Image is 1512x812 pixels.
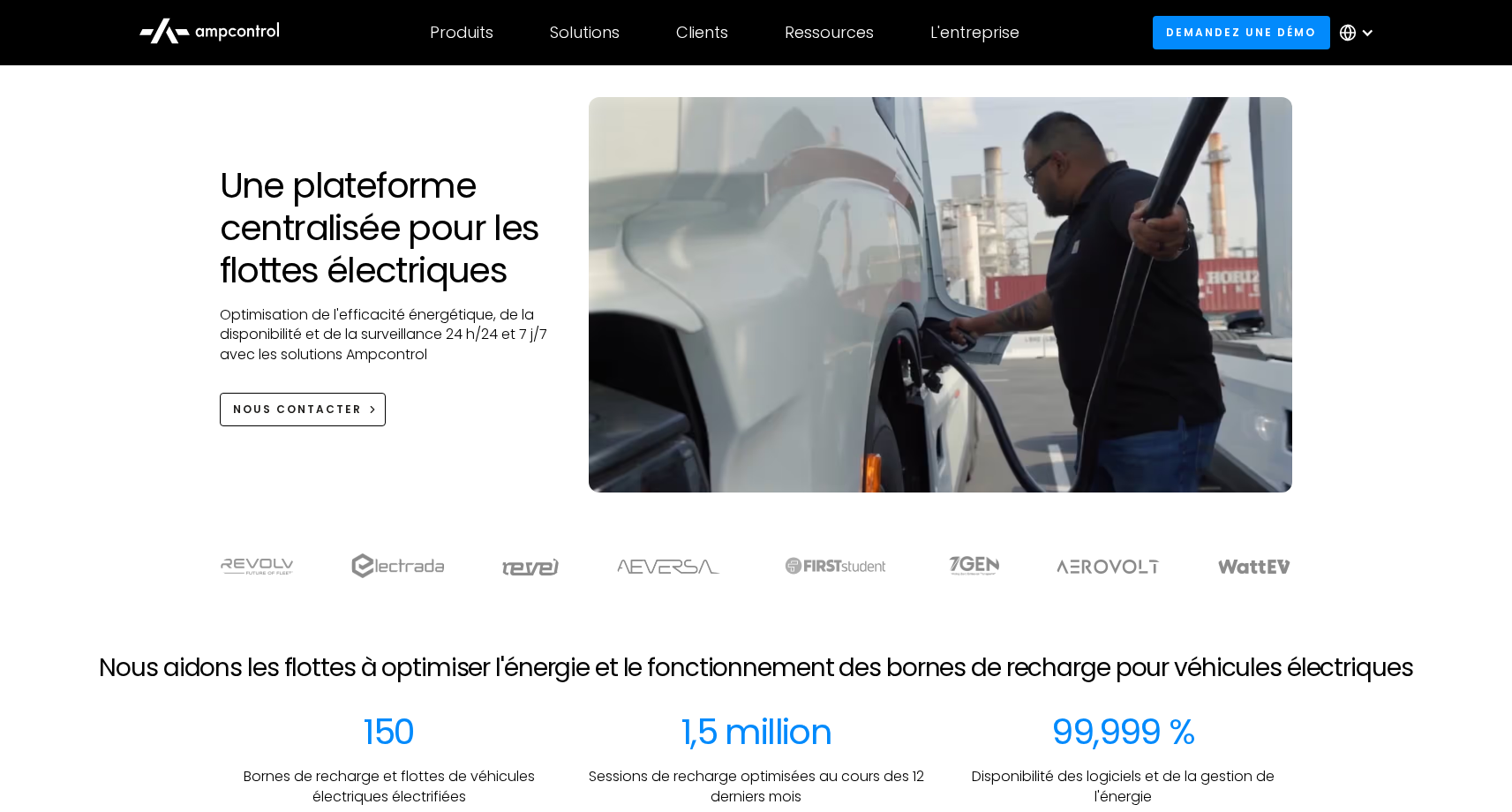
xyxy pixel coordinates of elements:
div: Produits [430,23,493,42]
div: NOUS CONTACTER [233,402,362,417]
a: NOUS CONTACTER [220,393,387,425]
p: Disponibilité des logiciels et de la gestion de l'énergie [954,767,1293,807]
div: 99,999 % [1051,710,1194,753]
div: Ressources [785,23,874,42]
img: WattEV logo [1217,560,1291,574]
img: Aerovolt Logo [1056,560,1161,574]
div: L'entreprise [930,23,1019,42]
img: electrada logo [351,553,444,578]
h2: Nous aidons les flottes à optimiser l'énergie et le fonctionnement des bornes de recharge pour vé... [99,653,1412,683]
a: Demandez une démo [1153,16,1330,49]
div: Clients [676,23,728,42]
div: 150 [363,710,414,753]
div: Solutions [550,23,620,42]
p: Bornes de recharge et flottes de véhicules électriques électrifiées [220,767,559,807]
p: Sessions de recharge optimisées au cours des 12 derniers mois [587,767,926,807]
h1: Une plateforme centralisée pour les flottes électriques [220,164,554,291]
p: Optimisation de l'efficacité énergétique, de la disponibilité et de la surveillance 24 h/24 et 7 ... [220,305,554,365]
div: 1,5 million [681,710,831,753]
